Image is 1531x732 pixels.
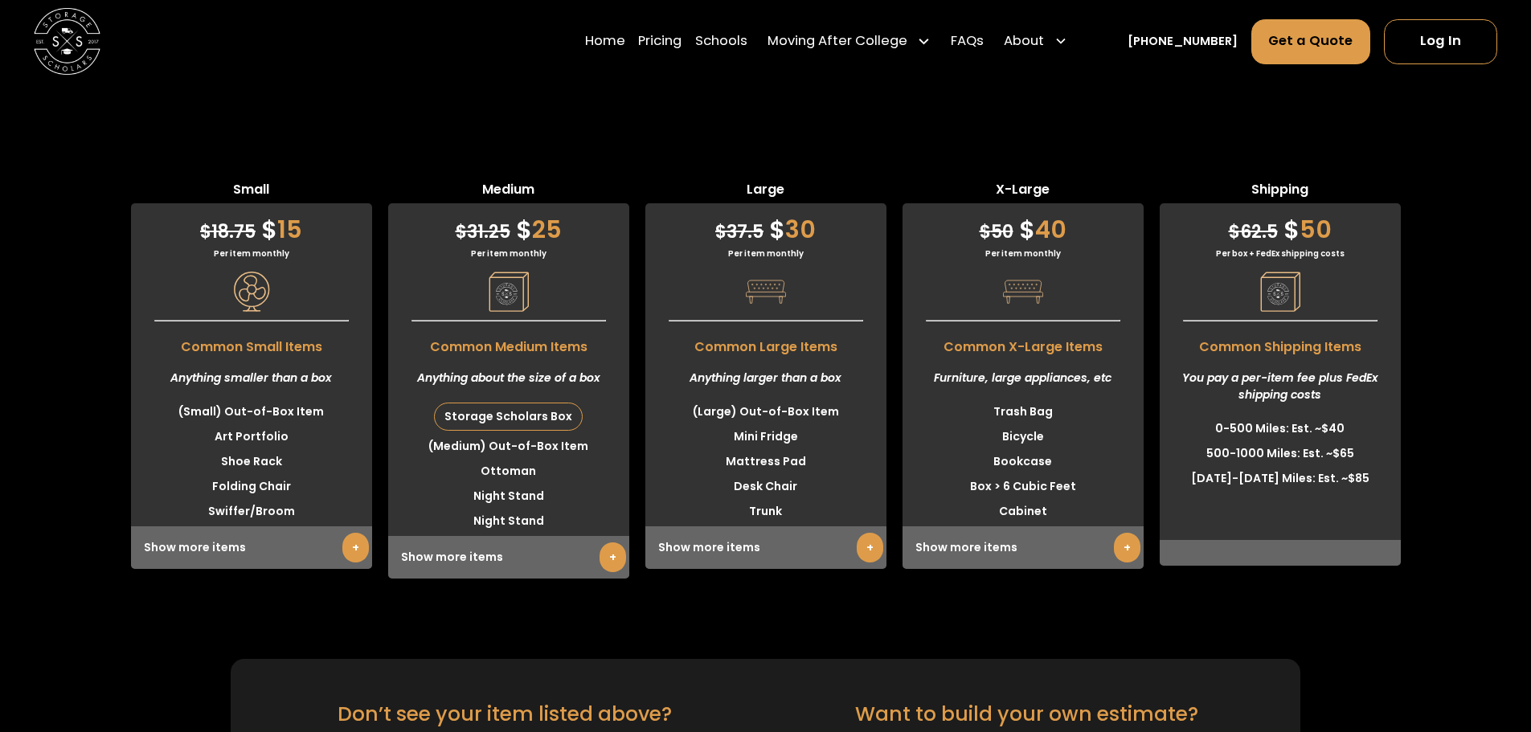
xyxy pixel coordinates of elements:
li: Mini Fridge [645,424,886,449]
img: Pricing Category Icon [489,272,529,312]
img: Pricing Category Icon [231,272,272,312]
span: 50 [980,219,1013,244]
img: Pricing Category Icon [1003,272,1043,312]
li: Swiffer/Broom [131,499,372,524]
span: 31.25 [456,219,510,244]
img: Storage Scholars main logo [34,8,100,75]
span: X-Large [903,180,1144,203]
a: Get a Quote [1251,19,1371,64]
span: $ [516,212,532,247]
span: Small [131,180,372,203]
span: 37.5 [715,219,763,244]
li: (Medium) Out-of-Box Item [388,434,629,459]
div: Moving After College [768,32,907,52]
a: [PHONE_NUMBER] [1128,33,1238,51]
a: FAQs [951,18,984,65]
div: Anything smaller than a box [131,357,372,399]
li: Cabinet [903,499,1144,524]
div: 25 [388,203,629,247]
li: Trash Bag [903,399,1144,424]
a: Log In [1384,19,1497,64]
a: Home [585,18,625,65]
li: Box > 6 Cubic Feet [903,474,1144,499]
span: 62.5 [1229,219,1278,244]
div: Per item monthly [903,247,1144,260]
span: $ [769,212,785,247]
span: Large [645,180,886,203]
span: $ [1229,219,1240,244]
li: Night Stand [388,509,629,534]
span: Common Shipping Items [1160,329,1401,357]
a: + [857,533,883,562]
li: Bicycle [903,424,1144,449]
div: 50 [1160,203,1401,247]
div: Per item monthly [131,247,372,260]
div: Per item monthly [645,247,886,260]
li: Ottoman [388,459,629,484]
a: Pricing [638,18,682,65]
img: Pricing Category Icon [746,272,786,312]
div: About [997,18,1075,65]
img: Pricing Category Icon [1260,272,1300,312]
span: $ [1283,212,1300,247]
span: Shipping [1160,180,1401,203]
div: Anything about the size of a box [388,357,629,399]
div: Show more items [388,536,629,579]
span: Common X-Large Items [903,329,1144,357]
a: Schools [695,18,747,65]
span: Common Large Items [645,329,886,357]
div: Show more items [903,526,1144,569]
span: $ [715,219,727,244]
div: Per item monthly [388,247,629,260]
li: Art Portfolio [131,424,372,449]
span: $ [261,212,277,247]
span: Medium [388,180,629,203]
div: Show more items [131,526,372,569]
div: Anything larger than a box [645,357,886,399]
li: Folding Chair [131,474,372,499]
li: Shoe Rack [131,449,372,474]
li: (Large) Out-of-Box Item [645,399,886,424]
a: + [1114,533,1140,562]
a: + [342,533,369,562]
div: Show more items [645,526,886,569]
a: + [600,542,626,572]
div: Storage Scholars Box [435,403,582,430]
span: $ [456,219,467,244]
div: Per box + FedEx shipping costs [1160,247,1401,260]
li: Bookcase [903,449,1144,474]
li: Night Stand [388,484,629,509]
div: Want to build your own estimate? [855,699,1198,729]
span: $ [200,219,211,244]
li: Desk Chair [645,474,886,499]
div: 40 [903,203,1144,247]
li: (Small) Out-of-Box Item [131,399,372,424]
li: Trunk [645,499,886,524]
span: Common Small Items [131,329,372,357]
div: 15 [131,203,372,247]
li: [DATE]-[DATE] Miles: Est. ~$85 [1160,466,1401,491]
li: 500-1000 Miles: Est. ~$65 [1160,441,1401,466]
span: $ [980,219,991,244]
li: 0-500 Miles: Est. ~$40 [1160,416,1401,441]
div: 30 [645,203,886,247]
div: Moving After College [761,18,938,65]
div: You pay a per-item fee plus FedEx shipping costs [1160,357,1401,416]
li: Mattress Pad [645,449,886,474]
span: Common Medium Items [388,329,629,357]
span: $ [1019,212,1035,247]
div: Furniture, large appliances, etc [903,357,1144,399]
a: home [34,8,100,75]
div: About [1004,32,1044,52]
span: 18.75 [200,219,256,244]
div: Don’t see your item listed above? [338,699,672,729]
